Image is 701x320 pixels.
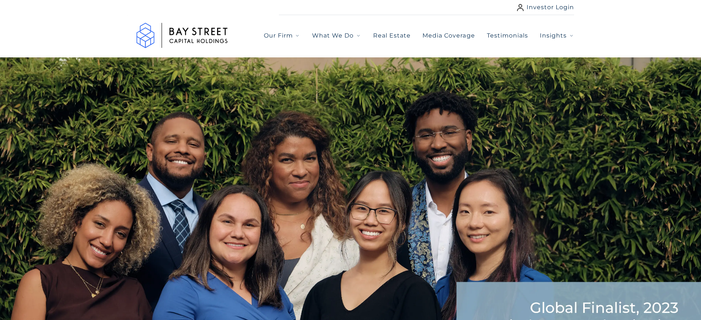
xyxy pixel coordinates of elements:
[264,31,300,40] button: Our Firm
[517,4,524,11] img: user icon
[487,31,528,40] a: Testimonials
[540,31,567,40] span: Insights
[373,31,411,40] a: Real Estate
[127,15,237,56] img: Logo
[517,3,574,12] a: Investor Login
[264,31,293,40] span: Our Firm
[127,15,237,56] a: Go to home page
[540,31,574,40] button: Insights
[422,31,475,40] a: Media Coverage
[312,31,354,40] span: What We Do
[312,31,361,40] button: What We Do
